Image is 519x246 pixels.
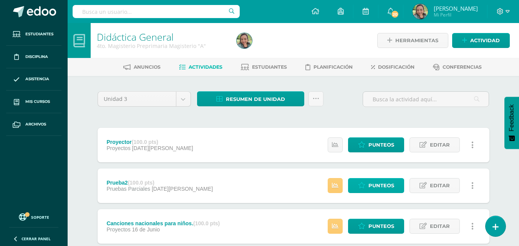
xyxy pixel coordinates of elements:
span: Soporte [31,215,49,220]
span: Editar [430,219,450,233]
a: Punteos [348,178,404,193]
span: [PERSON_NAME] [434,5,478,12]
a: Soporte [9,211,58,222]
span: Proyectos [106,226,130,233]
span: Disciplina [25,54,48,60]
a: Archivos [6,113,61,136]
span: Punteos [368,178,394,193]
a: Planificación [305,61,353,73]
span: Punteos [368,138,394,152]
a: Herramientas [377,33,448,48]
span: [DATE][PERSON_NAME] [132,145,193,151]
span: Estudiantes [252,64,287,70]
a: Conferencias [433,61,482,73]
input: Busca un usuario... [73,5,240,18]
a: Punteos [348,219,404,234]
a: Disciplina [6,46,61,68]
span: Cerrar panel [22,236,51,241]
a: Resumen de unidad [197,91,304,106]
span: Mi Perfil [434,12,478,18]
span: Anuncios [134,64,161,70]
div: Canciones nacionales para niños. [106,220,220,226]
span: Editar [430,138,450,152]
a: Asistencia [6,68,61,91]
strong: (100.0 pts) [128,180,154,186]
span: Dosificación [378,64,415,70]
span: Unidad 3 [104,92,170,106]
a: Actividad [452,33,510,48]
img: 125d6587ac5afceeb0a154d7bf529833.png [237,33,252,48]
a: Dosificación [371,61,415,73]
span: [DATE][PERSON_NAME] [152,186,213,192]
span: Editar [430,178,450,193]
span: Herramientas [395,33,438,48]
span: Estudiantes [25,31,53,37]
div: Proyector [106,139,193,145]
a: Estudiantes [6,23,61,46]
div: Prueba2 [106,180,213,186]
span: Resumen de unidad [226,92,285,106]
img: 125d6587ac5afceeb0a154d7bf529833.png [413,4,428,19]
span: Archivos [25,121,46,127]
a: Anuncios [123,61,161,73]
span: Pruebas Parciales [106,186,150,192]
span: Asistencia [25,76,49,82]
button: Feedback - Mostrar encuesta [504,97,519,149]
a: Didáctica General [97,30,174,43]
span: Planificación [313,64,353,70]
span: Feedback [508,104,515,131]
span: 20 [391,10,399,18]
a: Estudiantes [241,61,287,73]
div: 4to. Magisterio Preprimaria Magisterio 'A' [97,42,227,50]
a: Unidad 3 [98,92,191,106]
span: Proyectos [106,145,130,151]
span: Mis cursos [25,99,50,105]
span: Punteos [368,219,394,233]
a: Mis cursos [6,91,61,113]
strong: (100.0 pts) [193,220,220,226]
strong: (100.0 pts) [132,139,158,145]
input: Busca la actividad aquí... [363,92,489,107]
span: 16 de Junio [132,226,160,233]
span: Actividades [189,64,222,70]
h1: Didáctica General [97,31,227,42]
span: Conferencias [443,64,482,70]
a: Actividades [179,61,222,73]
a: Punteos [348,137,404,152]
span: Actividad [470,33,500,48]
